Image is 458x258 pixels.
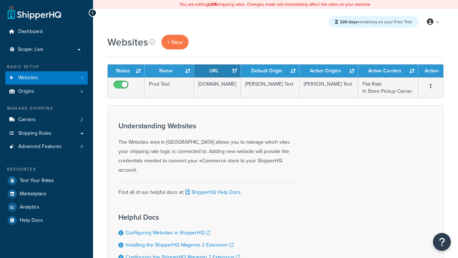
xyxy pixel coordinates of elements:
[18,47,43,53] span: Scope: Live
[5,85,88,98] a: Origins 4
[5,166,88,172] div: Resources
[81,117,83,123] span: 2
[328,16,418,28] div: remaining on your Free Trial
[5,214,88,227] a: Help Docs
[20,178,54,184] span: Test Your Rates
[5,71,88,85] li: Websites
[5,187,88,200] a: Marketplace
[5,127,88,140] a: Shipping Rules
[167,38,183,46] span: + New
[81,89,83,95] span: 4
[5,71,88,85] a: Websites 1
[5,113,88,126] li: Carriers
[20,191,47,197] span: Marketplace
[340,19,358,25] strong: 220 days
[161,35,189,49] a: + New
[20,204,39,210] span: Analytics
[5,201,88,214] a: Analytics
[5,140,88,153] a: Advanced Features 0
[8,5,61,20] a: ShipperHQ Home
[118,122,297,175] div: The Websites area in [GEOGRAPHIC_DATA] allows you to manage which sites your shipping rate logic ...
[358,77,418,98] td: Flat Rate In Store Pickup Carrier
[5,25,88,38] a: Dashboard
[145,64,194,77] th: Name: activate to sort column ascending
[108,64,145,77] th: Status: activate to sort column ascending
[5,85,88,98] li: Origins
[241,77,299,98] td: [PERSON_NAME] Test
[241,64,299,77] th: Default Origin: activate to sort column ascending
[20,218,43,224] span: Help Docs
[5,174,88,187] a: Test Your Rates
[299,77,358,98] td: [PERSON_NAME] Test
[18,29,43,35] span: Dashboard
[118,213,247,221] h3: Helpful Docs
[18,89,34,95] span: Origins
[433,233,451,251] button: Open Resource Center
[194,77,241,98] td: [DOMAIN_NAME]
[18,144,62,150] span: Advanced Features
[82,75,83,81] span: 1
[81,144,83,150] span: 0
[18,130,52,137] span: Shipping Rules
[418,64,443,77] th: Action
[5,113,88,126] a: Carriers 2
[5,140,88,153] li: Advanced Features
[126,241,234,249] a: Installing the ShipperHQ Magento 2 Extension
[118,122,297,130] h3: Understanding Websites
[209,1,217,8] b: LIVE
[126,229,210,236] a: Configuring Websites in ShipperHQ
[145,77,194,98] td: Prod Test
[358,64,418,77] th: Active Carriers: activate to sort column ascending
[107,35,148,49] h1: Websites
[18,75,38,81] span: Websites
[118,182,297,197] div: Find all of our helpful docs at:
[5,64,88,70] div: Basic Setup
[18,117,36,123] span: Carriers
[184,188,241,196] a: ShipperHQ Help Docs
[5,105,88,111] div: Manage Shipping
[299,64,358,77] th: Active Origins: activate to sort column ascending
[194,64,241,77] th: URL: activate to sort column ascending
